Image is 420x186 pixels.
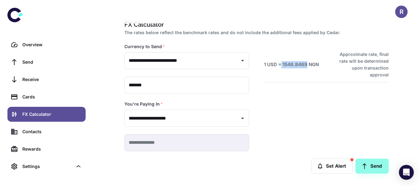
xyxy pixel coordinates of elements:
[238,56,247,65] button: Open
[7,72,86,87] a: Receive
[22,41,82,48] div: Overview
[395,6,408,18] button: R
[7,159,86,174] div: Settings
[399,165,414,180] div: Open Intercom Messenger
[7,89,86,104] a: Cards
[355,159,389,174] a: Send
[22,163,73,170] div: Settings
[7,37,86,52] a: Overview
[22,59,82,66] div: Send
[22,111,82,118] div: FX Calculator
[7,55,86,70] a: Send
[7,107,86,122] a: FX Calculator
[22,128,82,135] div: Contacts
[124,43,165,50] label: Currency to Send
[238,114,247,123] button: Open
[124,101,163,107] label: You're Paying In
[124,20,386,29] h1: FX Calculator
[333,51,389,78] h6: Approximate rate, final rate will be determined upon transaction approval
[22,76,82,83] div: Receive
[7,142,86,157] a: Rewards
[7,124,86,139] a: Contacts
[264,61,319,68] h6: 1 USD = 1546.8469 NGN
[22,93,82,100] div: Cards
[311,159,353,174] button: Set Alert
[22,146,82,152] div: Rewards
